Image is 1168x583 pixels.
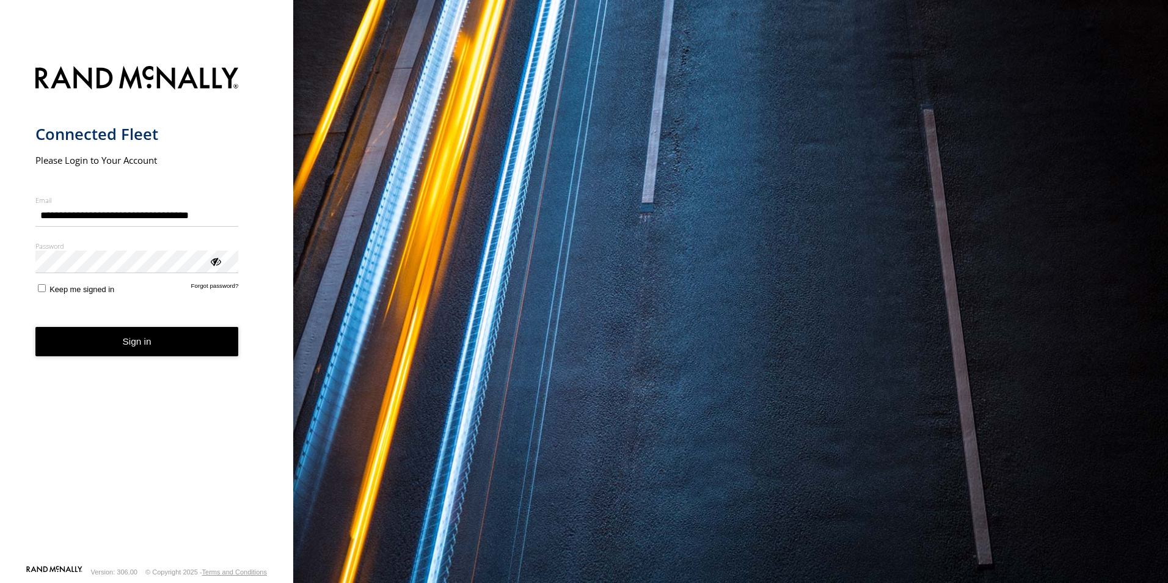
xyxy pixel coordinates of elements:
[191,282,239,294] a: Forgot password?
[35,64,239,95] img: Rand McNally
[26,566,82,578] a: Visit our Website
[35,241,239,251] label: Password
[91,568,137,576] div: Version: 306.00
[35,59,258,565] form: main
[209,255,221,267] div: ViewPassword
[35,124,239,144] h1: Connected Fleet
[145,568,267,576] div: © Copyright 2025 -
[35,327,239,357] button: Sign in
[202,568,267,576] a: Terms and Conditions
[49,285,114,294] span: Keep me signed in
[35,154,239,166] h2: Please Login to Your Account
[38,284,46,292] input: Keep me signed in
[35,196,239,205] label: Email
